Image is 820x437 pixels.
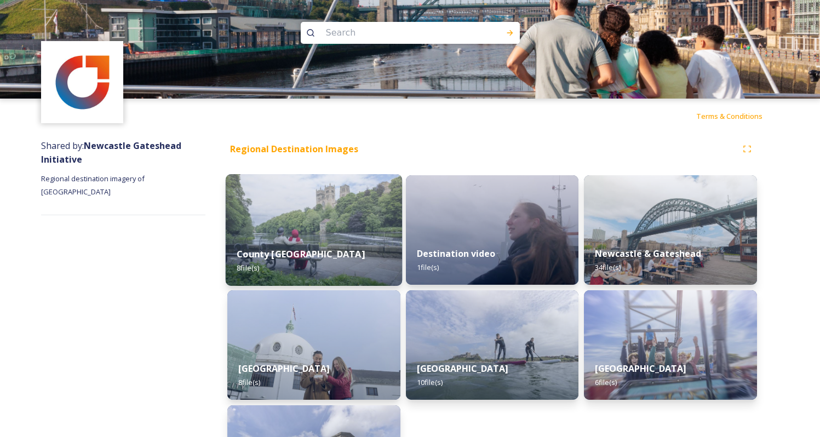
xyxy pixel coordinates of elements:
strong: Regional Destination Images [230,143,358,155]
img: 8a14ef11-9e2a-4679-8877-94d9730b584c.jpg [584,175,757,285]
span: 8 file(s) [238,377,260,387]
strong: County [GEOGRAPHIC_DATA] [237,248,365,260]
span: Shared by: [41,140,181,165]
img: 3227c317-50d5-4cba-8cdb-a269709aaf42.jpg [406,175,579,285]
img: d8d5ffe0-aa30-41af-bd63-47621c4a8ec3.jpg [226,174,402,286]
span: 1 file(s) [417,262,439,272]
strong: [GEOGRAPHIC_DATA] [238,363,330,375]
img: 31ee139a-a198-4a65-aff9-cd11b731647f.jpg [406,290,579,400]
img: e18e4224-a6a2-483d-abec-deaa72528c7a.jpg [584,290,757,400]
strong: Newcastle Gateshead Initiative [41,140,181,165]
span: 10 file(s) [417,377,443,387]
a: Terms & Conditions [696,110,779,123]
strong: Destination video [417,248,495,260]
span: Regional destination imagery of [GEOGRAPHIC_DATA] [41,174,146,197]
span: Terms & Conditions [696,111,762,121]
img: 4e22b9b8-361e-4db9-808b-1899d8ca9b30.jpg [227,290,400,400]
span: 6 file(s) [595,377,617,387]
span: 34 file(s) [595,262,621,272]
strong: Newcastle & Gateshead [595,248,701,260]
img: 713a3bf3-d4e9-485e-a0d0-f4fd3e88a8ea.jpg [43,43,122,122]
span: 8 file(s) [237,263,259,273]
strong: [GEOGRAPHIC_DATA] [417,363,508,375]
input: Search [320,21,471,45]
strong: [GEOGRAPHIC_DATA] [595,363,686,375]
